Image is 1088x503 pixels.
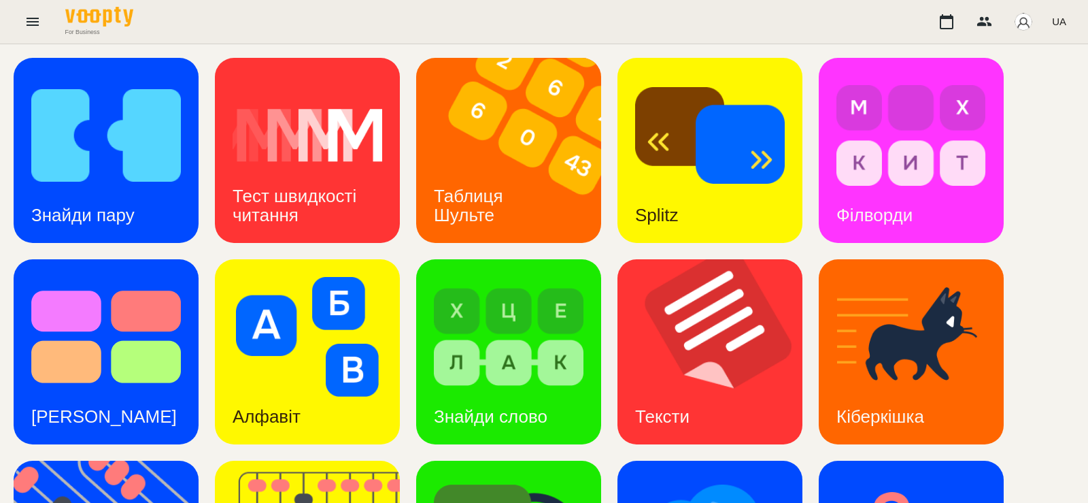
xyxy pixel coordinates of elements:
img: Тест Струпа [31,277,181,397]
h3: [PERSON_NAME] [31,406,177,427]
img: Знайди пару [31,76,181,195]
a: Тест Струпа[PERSON_NAME] [14,259,199,444]
h3: Тест швидкості читання [233,186,361,225]
span: UA [1052,14,1066,29]
a: Таблиця ШультеТаблиця Шульте [416,58,601,243]
h3: Тексти [635,406,690,427]
img: Тексти [617,259,819,444]
h3: Кіберкішка [836,406,924,427]
img: Splitz [635,76,785,195]
h3: Splitz [635,205,679,225]
h3: Алфавіт [233,406,301,427]
a: Тест швидкості читанняТест швидкості читання [215,58,400,243]
img: Voopty Logo [65,7,133,27]
img: avatar_s.png [1014,12,1033,31]
span: For Business [65,28,133,36]
button: UA [1047,9,1072,34]
img: Філворди [836,76,986,195]
h3: Таблиця Шульте [434,186,508,225]
img: Алфавіт [233,277,382,397]
a: ТекстиТексти [617,259,802,444]
button: Menu [16,5,49,38]
img: Знайди слово [434,277,583,397]
a: Знайди паруЗнайди пару [14,58,199,243]
h3: Знайди слово [434,406,547,427]
img: Таблиця Шульте [416,58,618,243]
img: Кіберкішка [836,277,986,397]
h3: Знайди пару [31,205,135,225]
h3: Філворди [836,205,913,225]
a: ФілвордиФілворди [819,58,1004,243]
a: SplitzSplitz [617,58,802,243]
a: АлфавітАлфавіт [215,259,400,444]
img: Тест швидкості читання [233,76,382,195]
a: КіберкішкаКіберкішка [819,259,1004,444]
a: Знайди словоЗнайди слово [416,259,601,444]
